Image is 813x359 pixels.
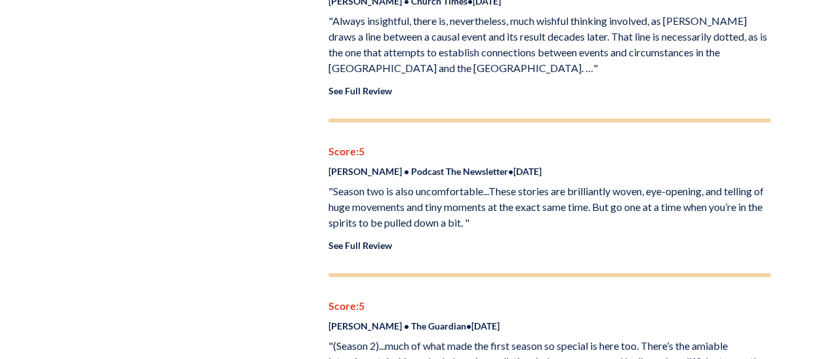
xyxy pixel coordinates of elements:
a: See Full Review [328,240,392,251]
p: [PERSON_NAME] • Podcast The Newsletter • [DATE] [328,164,771,178]
p: Score: 5 [328,298,771,314]
p: [PERSON_NAME] • The Guardian • [DATE] [328,319,771,333]
a: See Full Review [328,85,392,96]
p: "Always insightful, there is, nevertheless, much wishful thinking involved, as [PERSON_NAME] draw... [328,13,771,76]
p: Score: 5 [328,143,771,159]
p: "Season two is also uncomfortable...These stories are brilliantly woven, eye-opening, and telling... [328,183,771,231]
